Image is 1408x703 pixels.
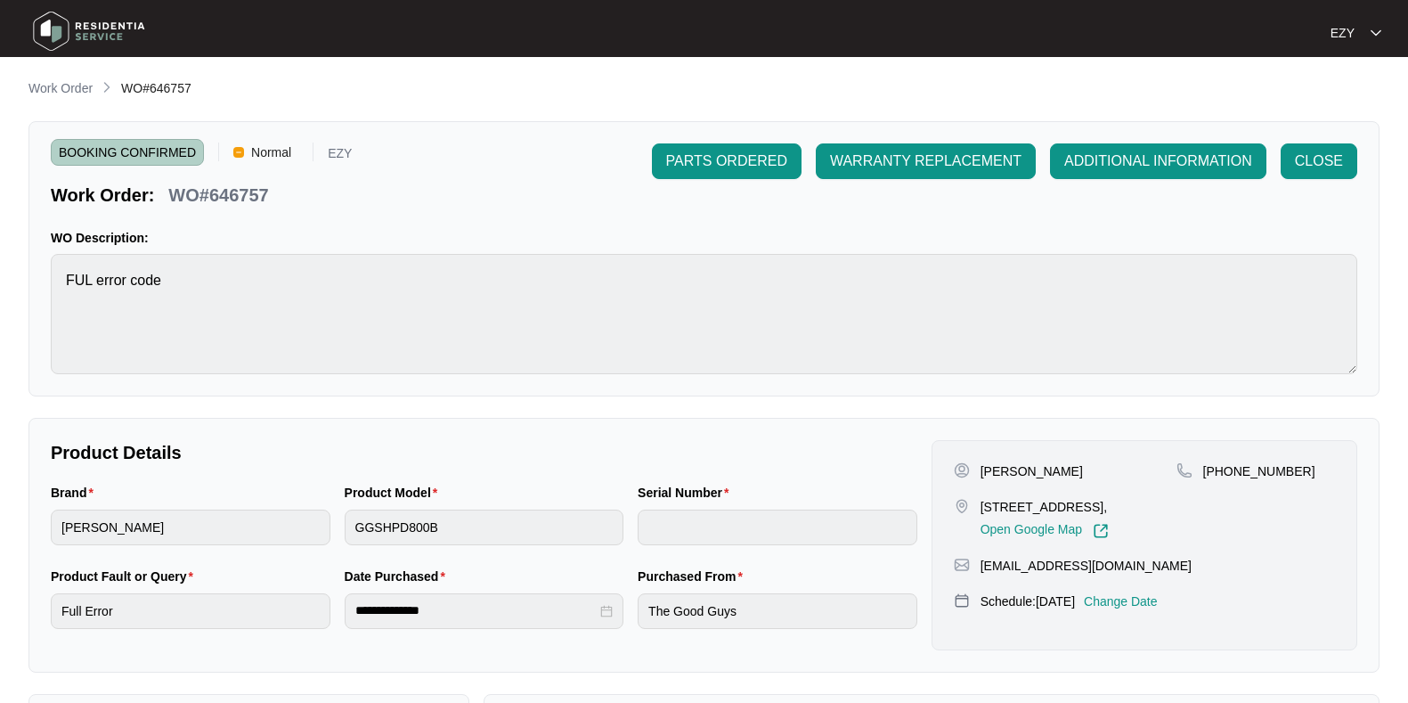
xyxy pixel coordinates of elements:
[1281,143,1357,179] button: CLOSE
[345,510,624,545] input: Product Model
[244,139,298,166] span: Normal
[51,254,1357,374] textarea: FUL error code
[981,498,1109,516] p: [STREET_ADDRESS],
[345,484,445,502] label: Product Model
[51,484,101,502] label: Brand
[51,139,204,166] span: BOOKING CONFIRMED
[1203,462,1315,480] p: [PHONE_NUMBER]
[28,79,93,97] p: Work Order
[954,462,970,478] img: user-pin
[830,151,1021,172] span: WARRANTY REPLACEMENT
[51,183,154,208] p: Work Order:
[345,568,452,585] label: Date Purchased
[168,183,268,208] p: WO#646757
[121,81,191,95] span: WO#646757
[954,557,970,573] img: map-pin
[954,593,970,609] img: map-pin
[51,440,917,465] p: Product Details
[981,557,1192,575] p: [EMAIL_ADDRESS][DOMAIN_NAME]
[666,151,787,172] span: PARTS ORDERED
[1371,29,1381,37] img: dropdown arrow
[51,229,1357,247] p: WO Description:
[954,498,970,514] img: map-pin
[981,593,1075,610] p: Schedule: [DATE]
[27,4,151,58] img: residentia service logo
[1064,151,1252,172] span: ADDITIONAL INFORMATION
[816,143,1036,179] button: WARRANTY REPLACEMENT
[638,568,750,585] label: Purchased From
[981,523,1109,539] a: Open Google Map
[51,593,330,629] input: Product Fault or Query
[981,462,1083,480] p: [PERSON_NAME]
[1295,151,1343,172] span: CLOSE
[1176,462,1192,478] img: map-pin
[100,80,114,94] img: chevron-right
[1050,143,1266,179] button: ADDITIONAL INFORMATION
[1084,593,1158,610] p: Change Date
[1093,523,1109,539] img: Link-External
[25,79,96,99] a: Work Order
[51,568,200,585] label: Product Fault or Query
[638,484,736,502] label: Serial Number
[51,510,330,545] input: Brand
[638,510,917,545] input: Serial Number
[233,147,244,158] img: Vercel Logo
[1331,24,1355,42] p: EZY
[328,147,352,166] p: EZY
[652,143,802,179] button: PARTS ORDERED
[355,601,598,620] input: Date Purchased
[638,593,917,629] input: Purchased From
